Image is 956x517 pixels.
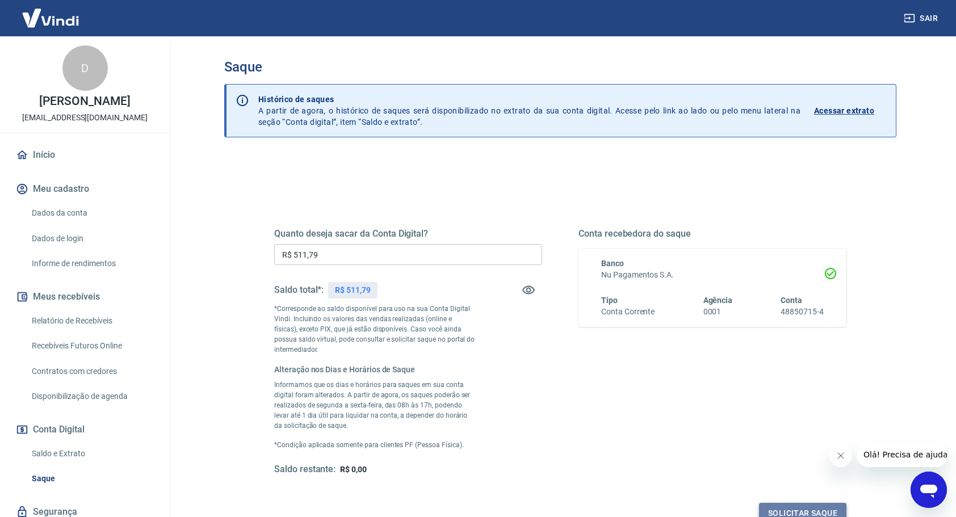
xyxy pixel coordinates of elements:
[902,8,942,29] button: Sair
[601,306,655,318] h6: Conta Corrente
[829,444,852,467] iframe: Fechar mensagem
[62,45,108,91] div: D
[601,259,624,268] span: Banco
[224,59,896,75] h3: Saque
[27,201,156,225] a: Dados da conta
[27,442,156,465] a: Saldo e Extrato
[274,464,336,476] h5: Saldo restante:
[601,269,824,281] h6: Nu Pagamentos S.A.
[781,296,802,305] span: Conta
[14,417,156,442] button: Conta Digital
[857,442,947,467] iframe: Mensagem da empresa
[7,8,95,17] span: Olá! Precisa de ajuda?
[703,296,733,305] span: Agência
[14,176,156,201] button: Meu cadastro
[911,472,947,508] iframe: Botão para abrir a janela de mensagens
[601,296,618,305] span: Tipo
[27,227,156,250] a: Dados de login
[335,284,371,296] p: R$ 511,79
[814,94,887,128] a: Acessar extrato
[27,360,156,383] a: Contratos com credores
[274,304,475,355] p: *Corresponde ao saldo disponível para uso na sua Conta Digital Vindi. Incluindo os valores das ve...
[27,334,156,358] a: Recebíveis Futuros Online
[39,95,130,107] p: [PERSON_NAME]
[27,309,156,333] a: Relatório de Recebíveis
[703,306,733,318] h6: 0001
[340,465,367,474] span: R$ 0,00
[274,364,475,375] h6: Alteração nos Dias e Horários de Saque
[274,440,475,450] p: *Condição aplicada somente para clientes PF (Pessoa Física).
[27,467,156,490] a: Saque
[258,94,800,128] p: A partir de agora, o histórico de saques será disponibilizado no extrato da sua conta digital. Ac...
[14,284,156,309] button: Meus recebíveis
[27,252,156,275] a: Informe de rendimentos
[274,380,475,431] p: Informamos que os dias e horários para saques em sua conta digital foram alterados. A partir de a...
[274,228,542,239] h5: Quanto deseja sacar da Conta Digital?
[27,385,156,408] a: Disponibilização de agenda
[14,1,87,35] img: Vindi
[578,228,846,239] h5: Conta recebedora do saque
[14,142,156,167] a: Início
[22,112,148,124] p: [EMAIL_ADDRESS][DOMAIN_NAME]
[814,105,874,116] p: Acessar extrato
[274,284,324,296] h5: Saldo total*:
[258,94,800,105] p: Histórico de saques
[781,306,824,318] h6: 48850715-4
